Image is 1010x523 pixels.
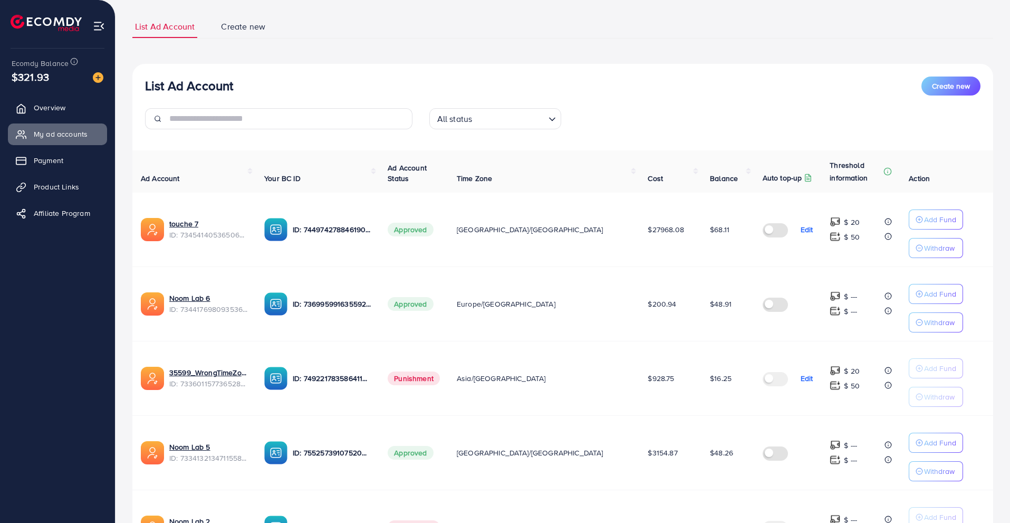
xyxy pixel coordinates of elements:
[169,304,247,315] span: ID: 7344176980935360513
[93,20,105,32] img: menu
[844,290,857,303] p: $ ---
[710,173,738,184] span: Balance
[924,316,955,329] p: Withdraw
[264,173,301,184] span: Your BC ID
[169,453,247,463] span: ID: 7334132134711558146
[830,216,841,227] img: top-up amount
[909,387,963,407] button: Withdraw
[293,223,371,236] p: ID: 7449742788461903889
[8,123,107,145] a: My ad accounts
[648,224,684,235] span: $27968.08
[648,373,674,384] span: $928.75
[965,476,1002,515] iframe: Chat
[909,238,963,258] button: Withdraw
[830,306,841,317] img: top-up amount
[648,299,676,309] span: $200.94
[710,224,729,235] span: $68.11
[293,372,371,385] p: ID: 7492217835864113153
[169,293,247,315] div: <span class='underline'>Noom Lab 6</span></br>7344176980935360513
[924,213,956,226] p: Add Fund
[169,218,247,240] div: <span class='underline'>touche 7</span></br>7345414053650628609
[12,69,49,84] span: $321.93
[169,367,247,389] div: <span class='underline'>35599_WrongTimeZone</span></br>7336011577365282818
[844,305,857,318] p: $ ---
[830,380,841,391] img: top-up amount
[388,223,433,236] span: Approved
[924,465,955,478] p: Withdraw
[909,312,963,332] button: Withdraw
[830,365,841,376] img: top-up amount
[844,365,860,377] p: $ 20
[909,358,963,378] button: Add Fund
[909,284,963,304] button: Add Fund
[830,159,881,184] p: Threshold information
[648,173,663,184] span: Cost
[388,163,427,184] span: Ad Account Status
[34,155,63,166] span: Payment
[264,441,287,464] img: ic-ba-acc.ded83a64.svg
[924,391,955,403] p: Withdraw
[844,379,860,392] p: $ 50
[909,461,963,481] button: Withdraw
[293,298,371,310] p: ID: 7369959916355928081
[264,367,287,390] img: ic-ba-acc.ded83a64.svg
[844,439,857,452] p: $ ---
[388,297,433,311] span: Approved
[34,182,79,192] span: Product Links
[844,454,857,467] p: $ ---
[141,292,164,316] img: ic-ads-acc.e4c84228.svg
[924,242,955,254] p: Withdraw
[169,378,247,389] span: ID: 7336011577365282818
[12,58,69,69] span: Ecomdy Balance
[844,216,860,229] p: $ 20
[924,436,956,449] p: Add Fund
[141,173,180,184] span: Ad Account
[429,108,561,129] div: Search for option
[457,299,555,309] span: Europe/[GEOGRAPHIC_DATA]
[141,441,164,464] img: ic-ads-acc.e4c84228.svg
[169,230,247,240] span: ID: 7345414053650628609
[264,292,287,316] img: ic-ba-acc.ded83a64.svg
[145,78,233,93] h3: List Ad Account
[8,97,107,118] a: Overview
[830,291,841,302] img: top-up amount
[293,446,371,459] p: ID: 7552573910752002064
[388,372,440,385] span: Punishment
[34,129,88,139] span: My ad accounts
[909,173,930,184] span: Action
[264,218,287,241] img: ic-ba-acc.ded83a64.svg
[924,288,956,300] p: Add Fund
[801,223,813,236] p: Edit
[34,102,65,113] span: Overview
[457,224,603,235] span: [GEOGRAPHIC_DATA]/[GEOGRAPHIC_DATA]
[932,81,970,91] span: Create new
[221,21,265,33] span: Create new
[34,208,90,218] span: Affiliate Program
[11,15,82,31] img: logo
[169,442,210,452] a: Noom Lab 5
[457,448,603,458] span: [GEOGRAPHIC_DATA]/[GEOGRAPHIC_DATA]
[648,448,677,458] span: $3154.87
[169,442,247,463] div: <span class='underline'>Noom Lab 5</span></br>7334132134711558146
[801,372,813,385] p: Edit
[475,109,544,127] input: Search for option
[169,293,210,303] a: Noom Lab 6
[830,231,841,242] img: top-up amount
[844,231,860,243] p: $ 50
[830,454,841,465] img: top-up amount
[909,433,963,453] button: Add Fund
[8,150,107,171] a: Payment
[710,448,733,458] span: $48.26
[141,367,164,390] img: ic-ads-acc.e4c84228.svg
[169,367,247,378] a: 35599_WrongTimeZone
[141,218,164,241] img: ic-ads-acc.e4c84228.svg
[8,176,107,197] a: Product Links
[457,173,492,184] span: Time Zone
[457,373,546,384] span: Asia/[GEOGRAPHIC_DATA]
[763,172,802,184] p: Auto top-up
[710,299,732,309] span: $48.91
[93,72,103,83] img: image
[388,446,433,460] span: Approved
[909,210,963,230] button: Add Fund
